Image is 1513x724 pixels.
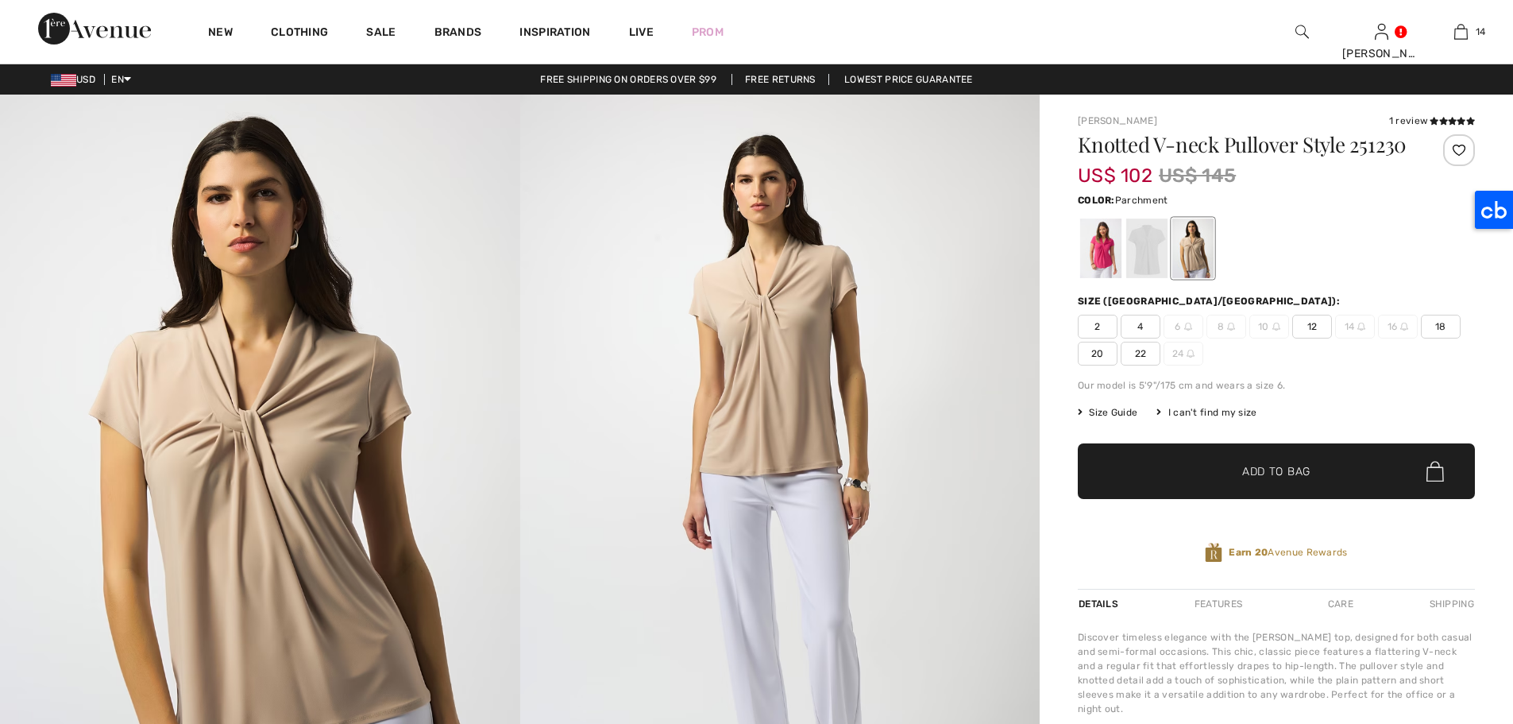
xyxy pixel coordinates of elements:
[1314,590,1367,618] div: Care
[629,24,654,41] a: Live
[1375,22,1388,41] img: My Info
[1121,342,1160,366] span: 22
[1078,590,1122,618] div: Details
[1078,115,1157,126] a: [PERSON_NAME]
[519,25,590,42] span: Inspiration
[1078,378,1475,393] div: Our model is 5'9"/175 cm and wears a size 6.
[1078,134,1409,155] h1: Knotted V-neck Pullover Style 251230
[1400,323,1408,331] img: ring-m.svg
[51,74,102,85] span: USD
[1375,24,1388,39] a: Sign In
[1164,342,1203,366] span: 24
[1121,315,1160,339] span: 4
[1181,590,1256,618] div: Features
[1342,45,1420,62] div: [PERSON_NAME]
[1184,323,1192,331] img: ring-m.svg
[1357,323,1365,331] img: ring-m.svg
[1454,22,1468,41] img: My Bag
[1206,315,1246,339] span: 8
[1078,630,1475,716] div: Discover timeless elegance with the [PERSON_NAME] top, designed for both casual and semi-formal o...
[1476,25,1486,39] span: 14
[1227,323,1235,331] img: ring-m.svg
[366,25,396,42] a: Sale
[1378,315,1418,339] span: 16
[1422,22,1499,41] a: 14
[1078,443,1475,499] button: Add to Bag
[692,24,724,41] a: Prom
[1078,195,1115,206] span: Color:
[1164,315,1203,339] span: 6
[1229,547,1268,558] strong: Earn 20
[1080,219,1121,278] div: Geranium
[1242,463,1310,480] span: Add to Bag
[434,25,482,42] a: Brands
[1205,542,1222,563] img: Avenue Rewards
[1078,315,1117,339] span: 2
[1172,219,1214,278] div: Parchment
[731,74,829,85] a: Free Returns
[1426,461,1444,482] img: Bag.svg
[527,74,729,85] a: Free shipping on orders over $99
[271,25,328,42] a: Clothing
[1078,342,1117,366] span: 20
[208,25,233,42] a: New
[1295,22,1309,41] img: search the website
[1126,219,1168,278] div: Vanilla 30
[1078,149,1152,187] span: US$ 102
[832,74,986,85] a: Lowest Price Guarantee
[51,74,76,87] img: US Dollar
[1078,294,1343,308] div: Size ([GEOGRAPHIC_DATA]/[GEOGRAPHIC_DATA]):
[1187,350,1195,358] img: ring-m.svg
[1335,315,1375,339] span: 14
[1272,323,1280,331] img: ring-m.svg
[1421,315,1461,339] span: 18
[1249,315,1289,339] span: 10
[1229,545,1347,559] span: Avenue Rewards
[1156,405,1256,420] div: I can't find my size
[111,74,131,85] span: EN
[1159,161,1236,190] span: US$ 145
[38,13,151,45] img: 1ère Avenue
[1078,405,1137,420] span: Size Guide
[1426,590,1475,618] div: Shipping
[1115,195,1168,206] span: Parchment
[1292,315,1332,339] span: 12
[1389,114,1475,128] div: 1 review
